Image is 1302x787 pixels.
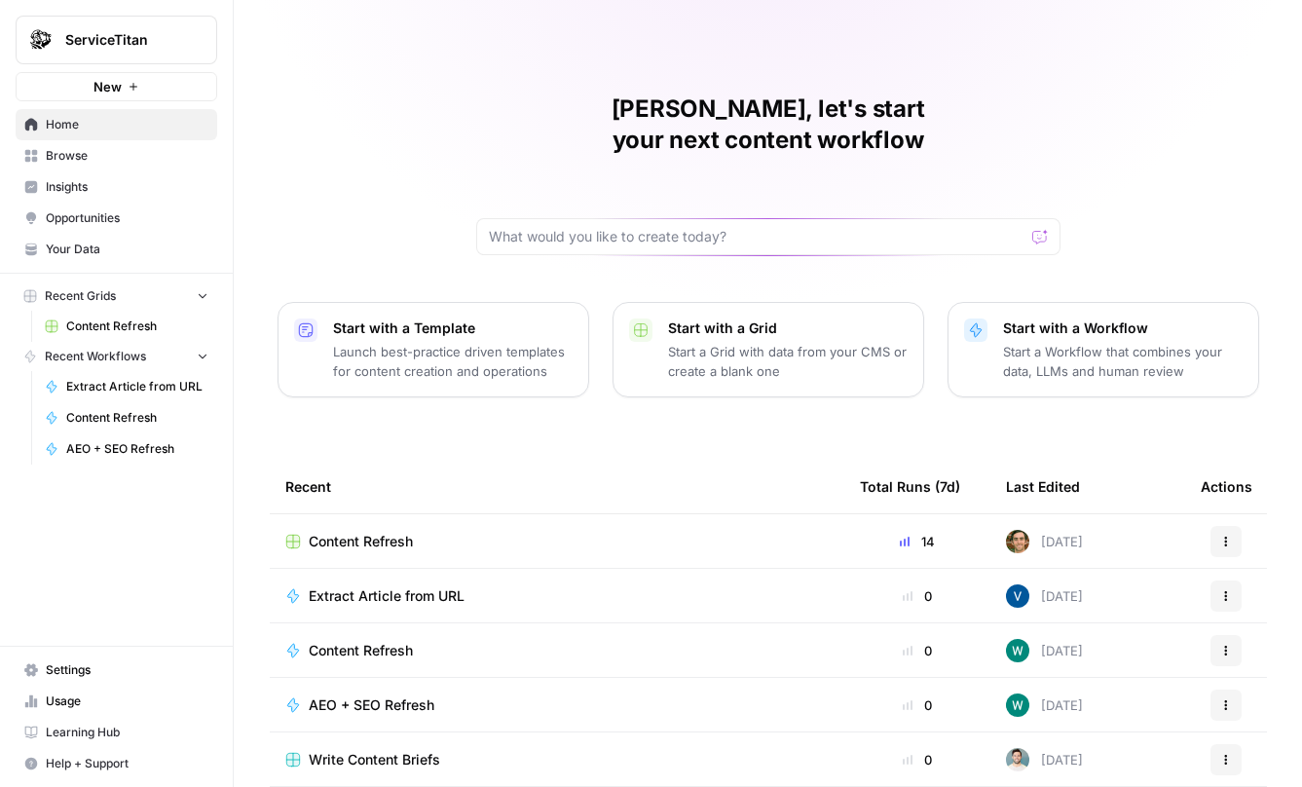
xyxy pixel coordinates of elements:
[309,641,413,660] span: Content Refresh
[46,661,208,679] span: Settings
[1006,639,1029,662] img: vaiar9hhcrg879pubqop5lsxqhgw
[668,342,908,381] p: Start a Grid with data from your CMS or create a blank one
[16,281,217,311] button: Recent Grids
[16,234,217,265] a: Your Data
[93,77,122,96] span: New
[668,319,908,338] p: Start with a Grid
[16,72,217,101] button: New
[278,302,589,397] button: Start with a TemplateLaunch best-practice driven templates for content creation and operations
[16,655,217,686] a: Settings
[36,433,217,465] a: AEO + SEO Refresh
[285,695,829,715] a: AEO + SEO Refresh
[16,16,217,64] button: Workspace: ServiceTitan
[309,750,440,769] span: Write Content Briefs
[860,586,975,606] div: 0
[46,693,208,710] span: Usage
[285,586,829,606] a: Extract Article from URL
[309,695,434,715] span: AEO + SEO Refresh
[46,116,208,133] span: Home
[1003,319,1243,338] p: Start with a Workflow
[46,209,208,227] span: Opportunities
[16,171,217,203] a: Insights
[1006,748,1083,771] div: [DATE]
[613,302,924,397] button: Start with a GridStart a Grid with data from your CMS or create a blank one
[1006,748,1029,771] img: 0uf2op3642id4338fby3017pd0ed
[36,311,217,342] a: Content Refresh
[285,750,829,769] a: Write Content Briefs
[16,109,217,140] a: Home
[16,140,217,171] a: Browse
[36,371,217,402] a: Extract Article from URL
[66,318,208,335] span: Content Refresh
[16,717,217,748] a: Learning Hub
[948,302,1259,397] button: Start with a WorkflowStart a Workflow that combines your data, LLMs and human review
[1006,693,1029,717] img: vaiar9hhcrg879pubqop5lsxqhgw
[285,532,829,551] a: Content Refresh
[16,686,217,717] a: Usage
[860,460,960,513] div: Total Runs (7d)
[1201,460,1252,513] div: Actions
[489,227,1024,246] input: What would you like to create today?
[46,724,208,741] span: Learning Hub
[333,342,573,381] p: Launch best-practice driven templates for content creation and operations
[1006,584,1083,608] div: [DATE]
[309,532,413,551] span: Content Refresh
[36,402,217,433] a: Content Refresh
[860,695,975,715] div: 0
[22,22,57,57] img: ServiceTitan Logo
[1006,530,1083,553] div: [DATE]
[16,203,217,234] a: Opportunities
[46,178,208,196] span: Insights
[476,94,1060,156] h1: [PERSON_NAME], let's start your next content workflow
[16,342,217,371] button: Recent Workflows
[285,460,829,513] div: Recent
[1006,639,1083,662] div: [DATE]
[1006,460,1080,513] div: Last Edited
[860,750,975,769] div: 0
[65,30,183,50] span: ServiceTitan
[1006,693,1083,717] div: [DATE]
[66,378,208,395] span: Extract Article from URL
[860,641,975,660] div: 0
[66,409,208,427] span: Content Refresh
[309,586,465,606] span: Extract Article from URL
[46,755,208,772] span: Help + Support
[333,319,573,338] p: Start with a Template
[45,348,146,365] span: Recent Workflows
[285,641,829,660] a: Content Refresh
[45,287,116,305] span: Recent Grids
[46,241,208,258] span: Your Data
[860,532,975,551] div: 14
[1006,530,1029,553] img: 9aq41r60e4rgqkq98cgf9ztj0lwx
[1006,584,1029,608] img: lx4vu30ms962purn6bm21zbu317h
[1003,342,1243,381] p: Start a Workflow that combines your data, LLMs and human review
[16,748,217,779] button: Help + Support
[66,440,208,458] span: AEO + SEO Refresh
[46,147,208,165] span: Browse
